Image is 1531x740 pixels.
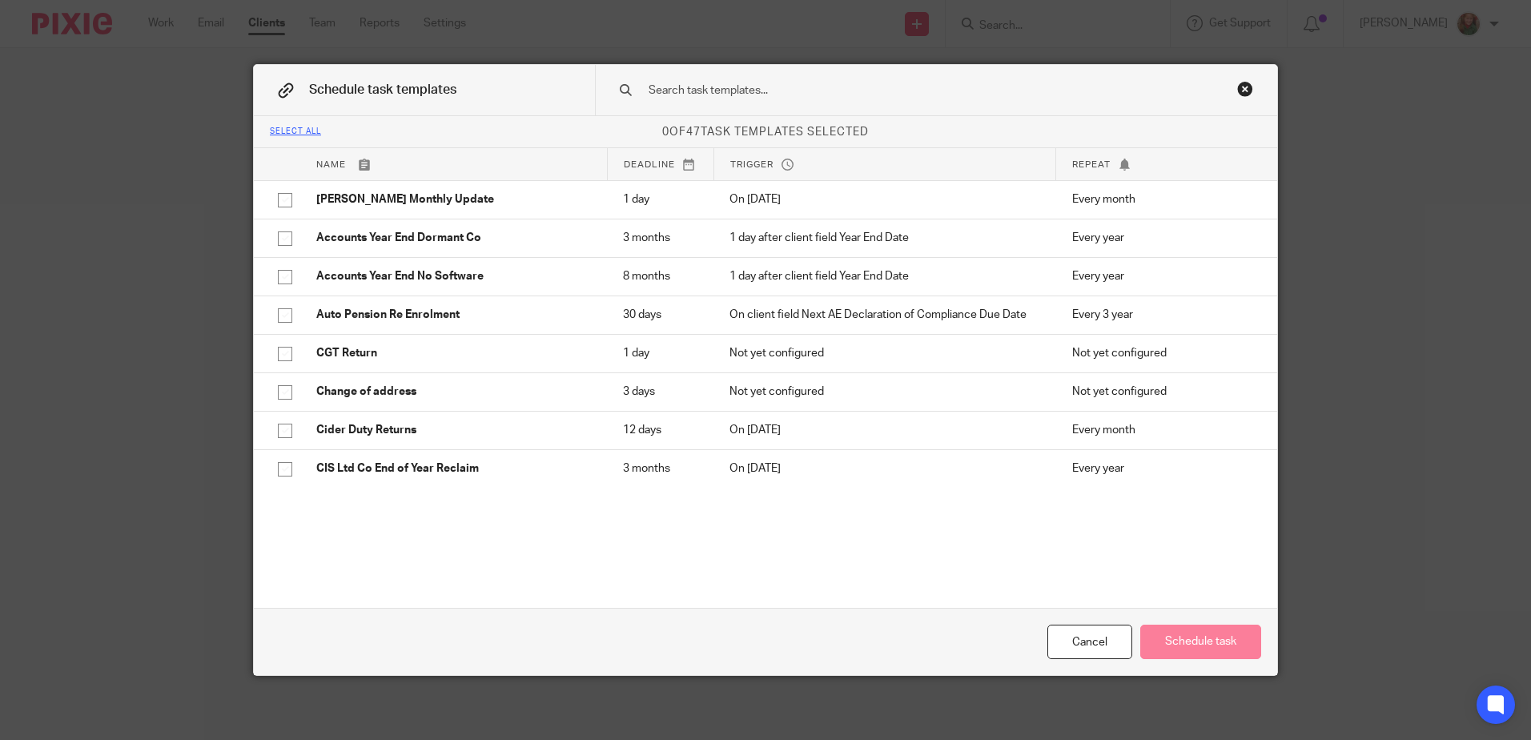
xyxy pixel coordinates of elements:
p: Deadline [624,158,697,171]
span: Name [316,160,346,169]
p: 8 months [623,268,697,284]
p: 3 days [623,384,697,400]
p: 1 day after client field Year End Date [729,230,1040,246]
p: Not yet configured [1072,345,1253,361]
p: CIS Ltd Co End of Year Reclaim [316,460,591,477]
p: On [DATE] [729,191,1040,207]
p: On [DATE] [729,460,1040,477]
span: Schedule task templates [309,83,456,96]
p: 3 months [623,230,697,246]
p: Every year [1072,268,1253,284]
input: Search task templates... [647,82,1175,99]
p: Trigger [730,158,1040,171]
div: Select all [270,127,321,137]
div: Close this dialog window [1237,81,1253,97]
button: Schedule task [1140,625,1261,659]
p: 30 days [623,307,697,323]
p: Change of address [316,384,591,400]
p: of task templates selected [254,124,1277,140]
p: On client field Next AE Declaration of Compliance Due Date [729,307,1040,323]
span: 0 [662,127,669,138]
p: CGT Return [316,345,591,361]
p: 3 months [623,460,697,477]
p: Every month [1072,422,1253,438]
p: Every 3 year [1072,307,1253,323]
p: 12 days [623,422,697,438]
p: 1 day after client field Year End Date [729,268,1040,284]
p: Cider Duty Returns [316,422,591,438]
p: Not yet configured [729,384,1040,400]
p: Auto Pension Re Enrolment [316,307,591,323]
p: Every month [1072,191,1253,207]
p: Every year [1072,460,1253,477]
p: Accounts Year End Dormant Co [316,230,591,246]
p: [PERSON_NAME] Monthly Update [316,191,591,207]
p: On [DATE] [729,422,1040,438]
p: Not yet configured [729,345,1040,361]
p: Not yet configured [1072,384,1253,400]
p: Every year [1072,230,1253,246]
p: Accounts Year End No Software [316,268,591,284]
p: 1 day [623,191,697,207]
p: 1 day [623,345,697,361]
span: 47 [686,127,701,138]
p: Repeat [1072,158,1253,171]
div: Cancel [1047,625,1132,659]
